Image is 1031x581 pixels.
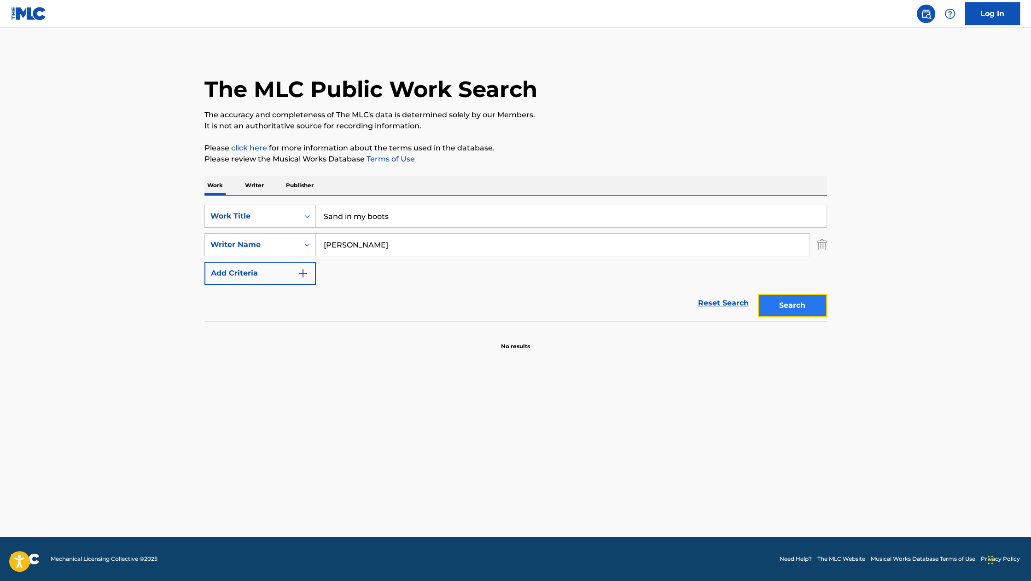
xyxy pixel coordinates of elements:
p: Work [204,176,226,195]
a: Log In [965,2,1020,25]
div: Work Title [210,211,293,222]
div: Help [941,5,959,23]
p: The accuracy and completeness of The MLC's data is determined solely by our Members. [204,109,827,121]
h1: The MLC Public Work Search [204,75,537,103]
a: Terms of Use [365,155,415,163]
a: Privacy Policy [981,555,1020,563]
a: Need Help? [780,555,812,563]
a: Musical Works Database Terms of Use [871,555,975,563]
p: Please for more information about the terms used in the database. [204,143,827,154]
div: Drag [988,546,993,574]
div: Writer Name [210,239,293,250]
button: Search [758,294,827,317]
button: Add Criteria [204,262,316,285]
p: Writer [242,176,267,195]
p: It is not an authoritative source for recording information. [204,121,827,132]
span: Mechanical Licensing Collective © 2025 [51,555,157,563]
img: 9d2ae6d4665cec9f34b9.svg [297,268,309,279]
form: Search Form [204,205,827,322]
a: Reset Search [693,293,753,313]
iframe: Chat Widget [985,537,1031,581]
img: Delete Criterion [817,233,827,256]
a: Public Search [917,5,935,23]
a: click here [231,144,267,152]
a: The MLC Website [817,555,865,563]
img: logo [11,553,40,564]
p: Publisher [283,176,316,195]
p: Please review the Musical Works Database [204,154,827,165]
p: No results [501,331,530,351]
img: MLC Logo [11,7,47,20]
img: search [920,8,932,19]
img: help [944,8,955,19]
